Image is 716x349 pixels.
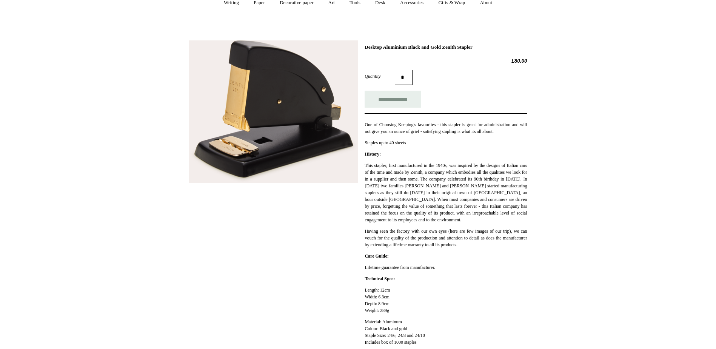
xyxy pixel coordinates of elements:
[365,253,388,259] strong: Care Guide:
[365,57,527,64] h2: £80.00
[365,139,527,146] p: Staples up to 40 sheets
[365,151,381,157] strong: History:
[365,73,395,80] label: Quantity
[365,162,527,223] p: This stapler, first manufactured in the 1940s, was inspired by the designs of Italian cars of the...
[365,228,527,248] p: Having seen the factory with our own eyes (here are few images of our trip), we can vouch for the...
[365,44,527,50] h1: Desktop Aluminium Black and Gold Zenith Stapler
[365,121,527,135] p: One of Choosing Keeping's favourites - this stapler is great for administration and will not give...
[189,40,358,183] img: Desktop Aluminium Black and Gold Zenith Stapler
[365,264,527,271] p: Lifetime guarantee from manufacturer.
[365,287,527,314] p: Length: 12cm Width: 6.3cm Depth: 8.9cm Weight: 289g
[365,276,395,281] strong: Technical Spec:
